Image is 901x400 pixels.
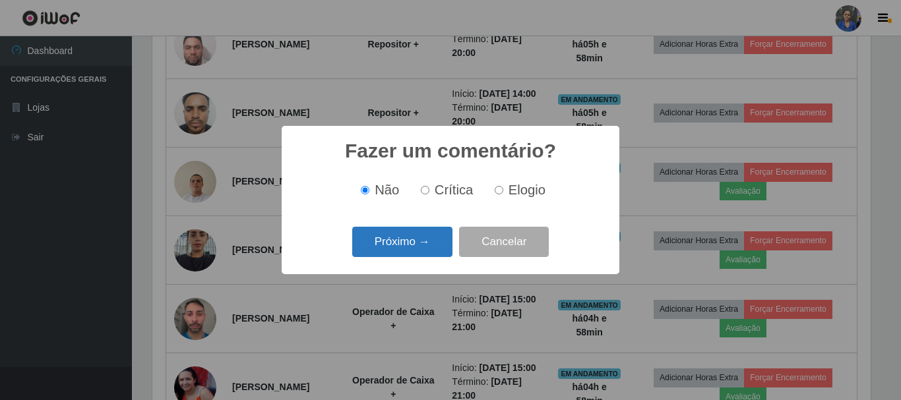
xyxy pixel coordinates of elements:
h2: Fazer um comentário? [345,139,556,163]
span: Crítica [435,183,474,197]
input: Elogio [495,186,503,194]
button: Cancelar [459,227,549,258]
span: Elogio [509,183,545,197]
button: Próximo → [352,227,452,258]
span: Não [375,183,399,197]
input: Não [361,186,369,194]
input: Crítica [421,186,429,194]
